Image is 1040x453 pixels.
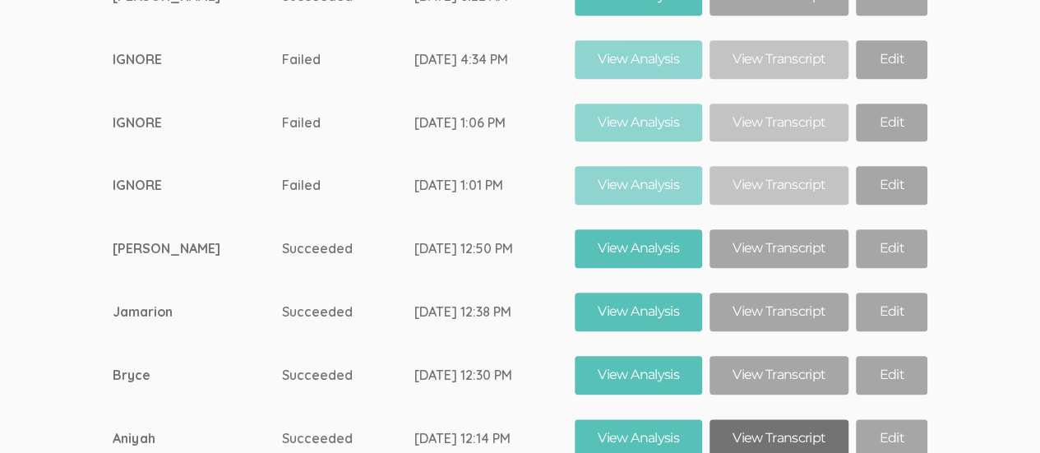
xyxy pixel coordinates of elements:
[575,229,702,268] a: View Analysis
[575,166,702,205] a: View Analysis
[958,374,1040,453] iframe: Chat Widget
[710,356,848,395] a: View Transcript
[282,280,414,344] td: Succeeded
[113,28,282,91] td: IGNORE
[856,356,927,395] a: Edit
[414,154,575,217] td: [DATE] 1:01 PM
[575,104,702,142] a: View Analysis
[710,104,848,142] a: View Transcript
[113,91,282,155] td: IGNORE
[856,229,927,268] a: Edit
[414,280,575,344] td: [DATE] 12:38 PM
[282,28,414,91] td: Failed
[113,344,282,407] td: Bryce
[856,40,927,79] a: Edit
[710,293,848,331] a: View Transcript
[282,217,414,280] td: Succeeded
[282,91,414,155] td: Failed
[414,217,575,280] td: [DATE] 12:50 PM
[282,344,414,407] td: Succeeded
[414,28,575,91] td: [DATE] 4:34 PM
[856,104,927,142] a: Edit
[575,40,702,79] a: View Analysis
[710,166,848,205] a: View Transcript
[414,344,575,407] td: [DATE] 12:30 PM
[575,293,702,331] a: View Analysis
[113,154,282,217] td: IGNORE
[414,91,575,155] td: [DATE] 1:06 PM
[710,229,848,268] a: View Transcript
[113,280,282,344] td: Jamarion
[282,154,414,217] td: Failed
[113,217,282,280] td: [PERSON_NAME]
[856,166,927,205] a: Edit
[710,40,848,79] a: View Transcript
[856,293,927,331] a: Edit
[575,356,702,395] a: View Analysis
